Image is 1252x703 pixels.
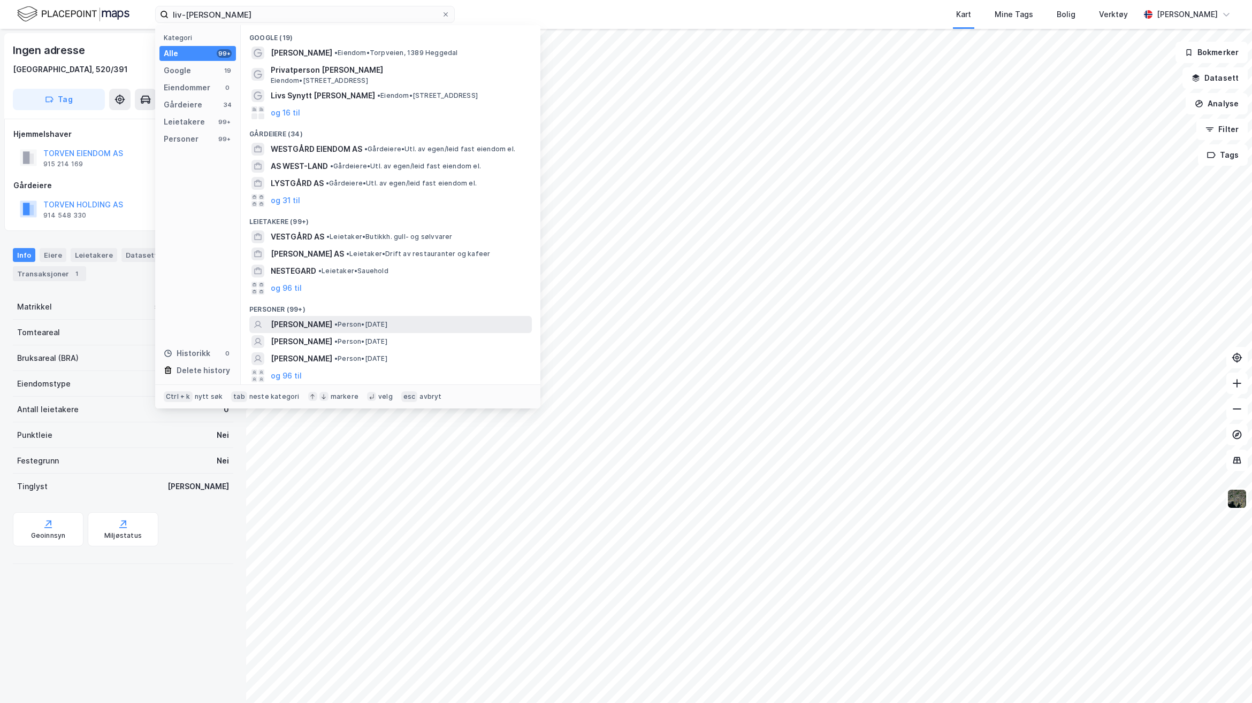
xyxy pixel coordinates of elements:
span: • [326,233,330,241]
div: 914 548 330 [43,211,86,220]
span: • [330,162,333,170]
div: [GEOGRAPHIC_DATA], 520/391 [13,63,128,76]
span: • [346,250,349,258]
span: [PERSON_NAME] [271,335,332,348]
span: Eiendom • Torpveien, 1389 Heggedal [334,49,458,57]
span: Leietaker • Sauehold [318,267,388,275]
div: Matrikkel [17,300,52,313]
span: WESTGÅRD EIENDOM AS [271,143,362,156]
div: Ctrl + k [164,391,193,402]
div: Delete history [177,364,230,377]
div: Bruksareal (BRA) [17,352,79,365]
span: • [318,267,322,275]
div: Personer [164,133,199,145]
span: [PERSON_NAME] [271,318,332,331]
span: • [334,320,338,328]
span: Privatperson [PERSON_NAME] [271,64,528,76]
span: Eiendom • [STREET_ADDRESS] [377,91,478,100]
div: Gårdeiere [164,98,202,111]
div: 99+ [217,135,232,143]
div: nytt søk [195,392,223,401]
div: Punktleie [17,429,52,442]
div: Tomteareal [17,326,60,339]
div: Alle [164,47,178,60]
div: esc [401,391,418,402]
span: VESTGÅRD AS [271,230,324,243]
div: tab [231,391,247,402]
div: Leietakere [71,248,117,262]
span: • [334,49,338,57]
div: Festegrunn [17,454,59,467]
div: [PERSON_NAME] [167,480,229,493]
div: Nei [217,429,229,442]
div: 34 [223,101,232,109]
div: Hjemmelshaver [13,128,233,141]
span: Gårdeiere • Utl. av egen/leid fast eiendom el. [326,179,477,188]
div: 99+ [217,49,232,58]
div: Kontrollprogram for chat [1198,652,1252,703]
span: AS WEST-LAND [271,160,328,173]
img: 9k= [1227,489,1247,509]
span: • [334,337,338,345]
button: og 16 til [271,106,300,119]
div: Bolig [1057,8,1075,21]
span: NESTEGARD [271,265,316,277]
div: [PERSON_NAME] [1157,8,1218,21]
div: Eiendommer [164,81,210,94]
div: Kart [956,8,971,21]
div: Datasett [121,248,162,262]
div: 0 [223,83,232,92]
div: 0 [224,403,229,416]
div: markere [331,392,358,401]
span: Gårdeiere • Utl. av egen/leid fast eiendom el. [330,162,481,171]
div: 915 214 169 [43,160,83,168]
div: Mine Tags [995,8,1033,21]
span: Livs Synytt [PERSON_NAME] [271,89,375,102]
span: Leietaker • Drift av restauranter og kafeer [346,250,490,258]
div: Verktøy [1099,8,1128,21]
div: Gårdeiere (34) [241,121,540,141]
span: • [334,354,338,362]
button: og 96 til [271,282,302,295]
div: Google [164,64,191,77]
input: Søk på adresse, matrikkel, gårdeiere, leietakere eller personer [169,6,441,22]
div: Antall leietakere [17,403,79,416]
div: Geoinnsyn [31,531,66,540]
span: [PERSON_NAME] AS [271,248,344,260]
span: Leietaker • Butikkh. gull- og sølvvarer [326,233,453,241]
div: neste kategori [249,392,300,401]
div: Ingen adresse [13,42,87,59]
div: Leietakere [164,115,205,128]
div: Miljøstatus [104,531,142,540]
span: • [364,145,368,153]
div: 1 [71,268,82,279]
div: Transaksjoner [13,266,86,281]
div: Nei [217,454,229,467]
span: Eiendom • [STREET_ADDRESS] [271,76,368,85]
span: [PERSON_NAME] [271,47,332,59]
div: velg [378,392,393,401]
img: logo.f888ab2527a4732fd821a326f86c7f29.svg [17,5,129,24]
div: Leietakere (99+) [241,209,540,228]
button: Tags [1198,144,1248,166]
button: Tag [13,89,105,110]
div: Kategori [164,34,236,42]
span: Person • [DATE] [334,337,387,346]
div: 5001-520-391-0-0 [155,300,229,313]
button: og 31 til [271,194,300,207]
iframe: Chat Widget [1198,652,1252,703]
div: 99+ [217,118,232,126]
button: Datasett [1182,67,1248,89]
span: Person • [DATE] [334,354,387,363]
div: Eiendomstype [17,377,71,390]
div: 19 [223,66,232,75]
div: avbryt [419,392,441,401]
div: Google (19) [241,25,540,44]
button: Analyse [1186,93,1248,114]
button: Bokmerker [1175,42,1248,63]
span: LYSTGÅRD AS [271,177,324,190]
div: Tinglyst [17,480,48,493]
span: Gårdeiere • Utl. av egen/leid fast eiendom el. [364,145,515,153]
div: Gårdeiere [13,179,233,192]
button: og 96 til [271,369,302,382]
